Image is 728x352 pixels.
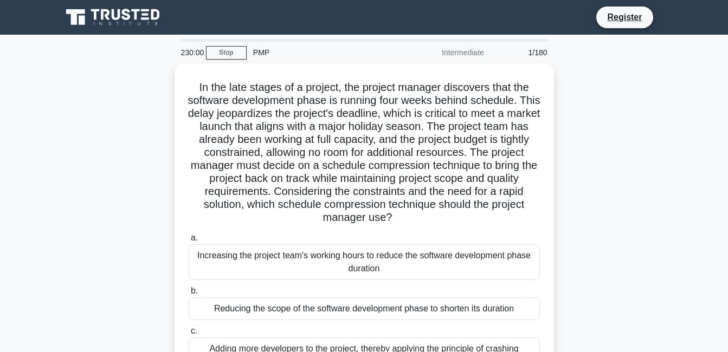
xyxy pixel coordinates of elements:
[396,42,491,63] div: Intermediate
[191,326,197,335] span: c.
[191,286,198,295] span: b.
[191,233,198,242] span: a.
[491,42,554,63] div: 1/180
[247,42,396,63] div: PMP
[188,81,541,225] h5: In the late stages of a project, the project manager discovers that the software development phas...
[189,297,540,320] div: Reducing the scope of the software development phase to shorten its duration
[601,10,648,24] a: Register
[206,46,247,60] a: Stop
[175,42,206,63] div: 230:00
[189,244,540,280] div: Increasing the project team's working hours to reduce the software development phase duration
